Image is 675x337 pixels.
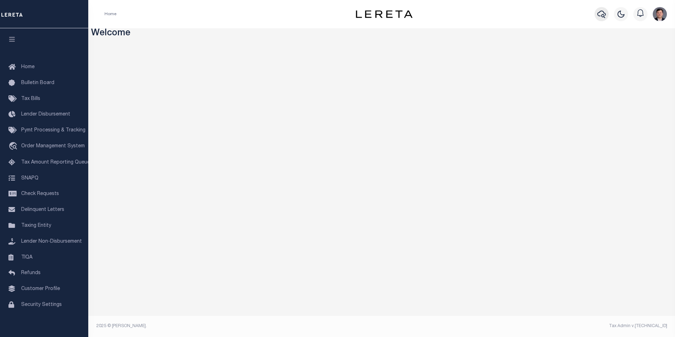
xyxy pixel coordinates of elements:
img: logo-dark.svg [356,10,412,18]
span: Security Settings [21,302,62,307]
span: Lender Non-Disbursement [21,239,82,244]
div: 2025 © [PERSON_NAME]. [91,323,382,329]
span: TIQA [21,255,32,260]
li: Home [104,11,117,17]
i: travel_explore [8,142,20,151]
span: Pymt Processing & Tracking [21,128,85,133]
div: Tax Admin v.[TECHNICAL_ID] [387,323,667,329]
span: Home [21,65,35,70]
span: Refunds [21,271,41,276]
span: Delinquent Letters [21,207,64,212]
span: Check Requests [21,191,59,196]
span: Bulletin Board [21,81,54,85]
span: Lender Disbursement [21,112,70,117]
h3: Welcome [91,28,673,39]
span: Tax Bills [21,96,40,101]
span: Order Management System [21,144,85,149]
span: Taxing Entity [21,223,51,228]
span: Tax Amount Reporting Queue [21,160,90,165]
span: SNAPQ [21,176,38,181]
span: Customer Profile [21,286,60,291]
